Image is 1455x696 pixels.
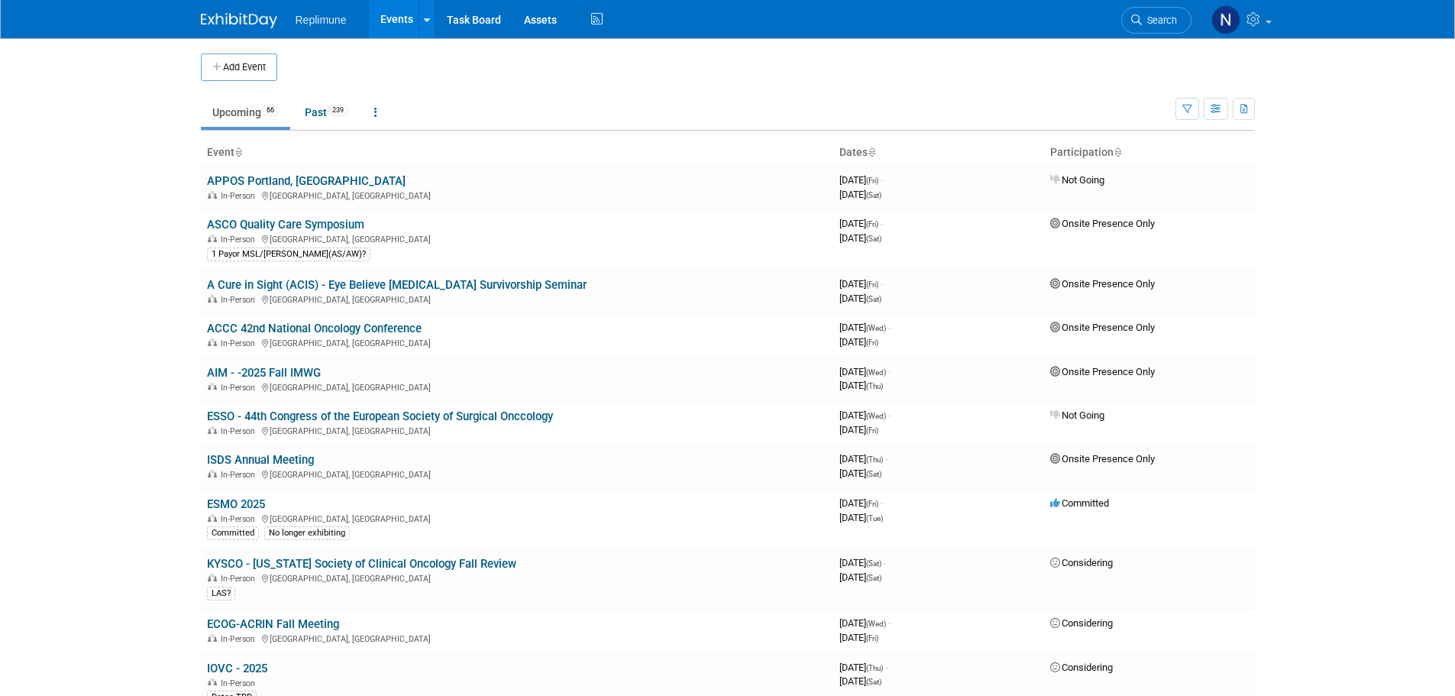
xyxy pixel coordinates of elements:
span: [DATE] [839,278,883,290]
span: In-Person [221,191,260,201]
span: (Fri) [866,220,878,228]
span: (Sat) [866,574,881,582]
span: [DATE] [839,453,888,465]
a: AIM - -2025 Fall IMWG [207,366,321,380]
span: Onsite Presence Only [1050,218,1155,229]
span: - [881,278,883,290]
span: [DATE] [839,336,878,348]
span: Onsite Presence Only [1050,453,1155,465]
span: - [885,453,888,465]
span: [DATE] [839,174,883,186]
span: - [888,617,891,629]
span: [DATE] [839,512,883,523]
span: Onsite Presence Only [1050,278,1155,290]
span: (Fri) [866,338,878,347]
span: In-Person [221,574,260,584]
span: [DATE] [839,675,881,687]
span: Not Going [1050,174,1104,186]
span: Onsite Presence Only [1050,366,1155,377]
img: In-Person Event [208,338,217,346]
span: [DATE] [839,497,883,509]
a: Past239 [293,98,360,127]
div: [GEOGRAPHIC_DATA], [GEOGRAPHIC_DATA] [207,512,827,524]
span: (Wed) [866,620,886,628]
div: [GEOGRAPHIC_DATA], [GEOGRAPHIC_DATA] [207,468,827,480]
span: [DATE] [839,293,881,304]
a: KYSCO - [US_STATE] Society of Clinical Oncology Fall Review [207,557,516,571]
div: [GEOGRAPHIC_DATA], [GEOGRAPHIC_DATA] [207,189,827,201]
th: Dates [833,140,1044,166]
span: (Sat) [866,470,881,478]
a: A Cure in Sight (ACIS) - Eye Believe [MEDICAL_DATA] Survivorship Seminar [207,278,587,292]
span: (Wed) [866,368,886,377]
div: No longer exhibiting [264,526,350,540]
a: ISDS Annual Meeting [207,453,314,467]
span: - [881,497,883,509]
span: (Fri) [866,176,878,185]
span: (Sat) [866,678,881,686]
span: - [885,662,888,673]
span: [DATE] [839,189,881,200]
span: - [888,366,891,377]
span: In-Person [221,235,260,244]
span: [DATE] [839,366,891,377]
span: Considering [1050,617,1113,629]
span: [DATE] [839,380,883,391]
span: Replimune [296,14,347,26]
span: Considering [1050,557,1113,568]
span: In-Person [221,514,260,524]
span: Considering [1050,662,1113,673]
img: In-Person Event [208,383,217,390]
span: [DATE] [839,218,883,229]
a: Sort by Event Name [234,146,242,158]
span: (Thu) [866,455,883,464]
span: In-Person [221,338,260,348]
a: Search [1121,7,1191,34]
span: In-Person [221,383,260,393]
span: - [881,218,883,229]
img: In-Person Event [208,191,217,199]
span: [DATE] [839,424,878,435]
div: LAS? [207,587,235,601]
span: In-Person [221,634,260,644]
span: In-Person [221,678,260,688]
div: [GEOGRAPHIC_DATA], [GEOGRAPHIC_DATA] [207,380,827,393]
a: Sort by Start Date [868,146,875,158]
span: [DATE] [839,632,878,643]
span: (Wed) [866,324,886,332]
a: ECOG-ACRIN Fall Meeting [207,617,339,631]
a: IOVC - 2025 [207,662,267,675]
div: [GEOGRAPHIC_DATA], [GEOGRAPHIC_DATA] [207,424,827,436]
span: (Tue) [866,514,883,523]
span: Not Going [1050,410,1104,421]
img: In-Person Event [208,514,217,522]
span: - [888,410,891,421]
span: (Fri) [866,634,878,643]
div: [GEOGRAPHIC_DATA], [GEOGRAPHIC_DATA] [207,632,827,644]
th: Participation [1044,140,1255,166]
span: (Fri) [866,280,878,289]
div: 1 Payor MSL/[PERSON_NAME](AS/AW)? [207,248,370,261]
img: In-Person Event [208,470,217,477]
img: In-Person Event [208,295,217,303]
span: Search [1142,15,1177,26]
img: Nicole Schaeffner [1211,5,1240,34]
span: (Thu) [866,664,883,672]
span: (Sat) [866,559,881,568]
span: [DATE] [839,232,881,244]
span: [DATE] [839,322,891,333]
span: (Sat) [866,295,881,303]
div: [GEOGRAPHIC_DATA], [GEOGRAPHIC_DATA] [207,293,827,305]
div: Committed [207,526,259,540]
span: (Fri) [866,500,878,508]
img: In-Person Event [208,634,217,642]
span: [DATE] [839,468,881,479]
span: - [888,322,891,333]
div: [GEOGRAPHIC_DATA], [GEOGRAPHIC_DATA] [207,571,827,584]
a: Sort by Participation Type [1114,146,1121,158]
span: [DATE] [839,617,891,629]
span: Committed [1050,497,1109,509]
a: ESSO - 44th Congress of the European Society of Surgical Onccology [207,410,553,423]
span: [DATE] [839,410,891,421]
span: - [884,557,886,568]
